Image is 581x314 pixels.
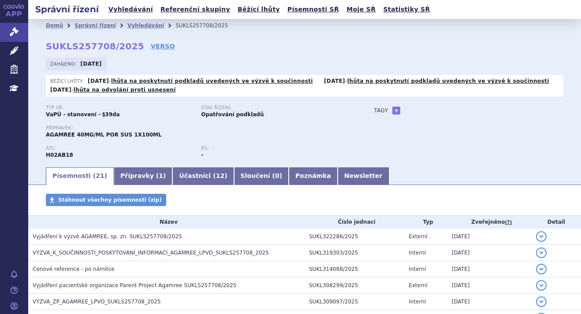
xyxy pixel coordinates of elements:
p: Typ SŘ: [46,105,192,111]
strong: Opatřování podkladů [201,111,264,118]
a: Přípravky (1) [114,167,172,185]
a: Vyhledávání [127,22,164,29]
p: Přípravek: [46,126,356,131]
p: - [88,78,313,85]
span: VÝZVA_K_SOUČINNOSTI_POSKYTOVÁNÍ_INFORMACÍ_AGAMREE_LPVO_SUKLS257708_2025 [33,250,269,256]
a: Referenční skupiny [158,4,233,15]
a: Písemnosti SŘ [285,4,342,15]
a: VERSO [151,42,175,51]
th: Číslo jednací [305,215,404,229]
li: SUKLS257708/2025 [175,19,239,32]
td: SUKL308299/2025 [305,277,404,294]
th: Typ [404,215,447,229]
a: Účastníci (12) [172,167,234,185]
td: SUKL314088/2025 [305,261,404,277]
p: RS: [201,146,347,151]
span: Interní [409,266,426,272]
strong: SUKLS257708/2025 [46,41,144,52]
span: Interní [409,250,426,256]
a: Stáhnout všechny písemnosti (zip) [46,194,166,206]
p: ATC: [46,146,192,151]
a: Moje SŘ [344,4,378,15]
a: lhůta na odvolání proti usnesení [74,87,176,93]
td: [DATE] [447,245,532,261]
td: [DATE] [447,229,532,245]
strong: [DATE] [81,61,102,67]
span: Vyjádření pacientské organizace Parent Project Agamree SUKLS257708/2025 [33,282,236,288]
span: 21 [96,172,104,179]
span: Interní [409,299,426,305]
a: Správní řízení [74,22,116,29]
strong: [DATE] [88,78,109,84]
th: Název [28,215,305,229]
span: 12 [216,172,224,179]
a: Newsletter [338,167,389,185]
a: Domů [46,22,63,29]
span: Stáhnout všechny písemnosti (zip) [58,197,162,203]
span: VÝZVA_ZP_AGAMREE_LPVO_SUKLS257708_2025 [33,299,161,305]
td: SUKL322286/2025 [305,229,404,245]
a: Písemnosti (21) [46,167,114,185]
button: detail [536,296,547,307]
td: SUKL309097/2025 [305,294,404,310]
a: Vyhledávání [106,4,156,15]
span: Externí [409,282,427,288]
p: - [324,78,549,85]
a: Poznámka [289,167,338,185]
h3: Tagy [374,105,388,116]
p: - [50,86,176,93]
strong: [DATE] [50,87,71,93]
a: Běžící lhůty [235,4,283,15]
strong: - [201,152,203,158]
span: Zahájeno: [50,60,78,67]
td: [DATE] [447,277,532,294]
button: detail [536,264,547,274]
button: detail [536,280,547,291]
button: detail [536,248,547,258]
span: Externí [409,233,427,240]
span: 1 [159,172,163,179]
span: Cenové reference - po námitce [33,266,115,272]
td: [DATE] [447,261,532,277]
a: lhůta na poskytnutí podkladů uvedených ve výzvě k součinnosti [347,78,549,84]
a: lhůta na poskytnutí podkladů uvedených ve výzvě k součinnosti [111,78,313,84]
button: detail [536,231,547,242]
a: Sloučení (0) [234,167,289,185]
th: Zveřejněno [447,215,532,229]
p: Stav řízení: [201,105,347,111]
span: Vyjádření k výzvě AGAMREE, sp. zn. SUKLS257708/2025 [33,233,182,240]
a: Statistiky SŘ [380,4,432,15]
td: SUKL319303/2025 [305,245,404,261]
strong: VAMOROLON [46,152,73,158]
abbr: (?) [505,219,512,225]
strong: VaPÚ - stanovení - §39da [46,111,120,118]
h2: Správní řízení [28,3,106,15]
span: 0 [275,172,279,179]
td: [DATE] [447,294,532,310]
span: Běžící lhůty: [50,78,86,85]
strong: [DATE] [324,78,345,84]
span: AGAMREE 40MG/ML POR SUS 1X100ML [46,132,162,138]
th: Detail [532,215,581,229]
a: + [392,107,400,115]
